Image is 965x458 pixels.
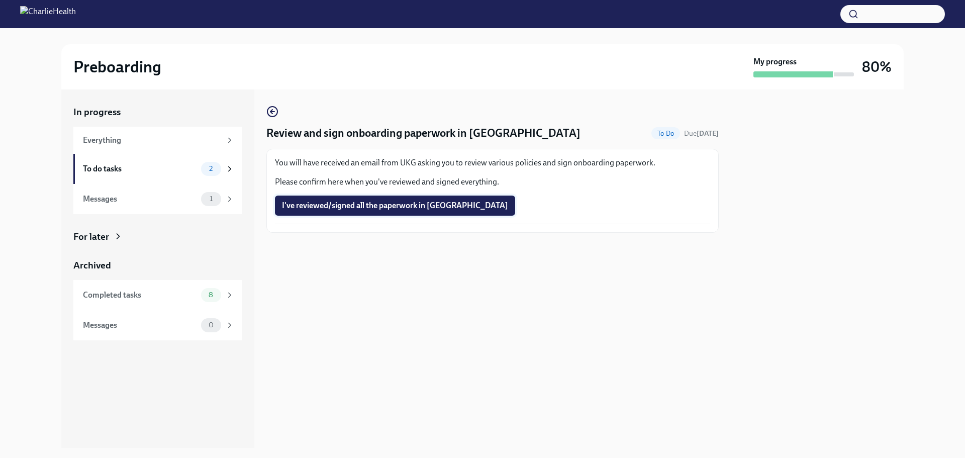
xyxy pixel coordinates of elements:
[73,280,242,310] a: Completed tasks8
[684,129,719,138] span: October 10th, 2025 09:00
[697,129,719,138] strong: [DATE]
[203,291,219,299] span: 8
[275,157,710,168] p: You will have received an email from UKG asking you to review various policies and sign onboardin...
[83,290,197,301] div: Completed tasks
[862,58,892,76] h3: 80%
[73,154,242,184] a: To do tasks2
[83,320,197,331] div: Messages
[73,259,242,272] a: Archived
[73,57,161,77] h2: Preboarding
[83,163,197,174] div: To do tasks
[684,129,719,138] span: Due
[282,201,508,211] span: I've reviewed/signed all the paperwork in [GEOGRAPHIC_DATA]
[753,56,797,67] strong: My progress
[83,135,221,146] div: Everything
[203,321,220,329] span: 0
[73,230,242,243] a: For later
[73,127,242,154] a: Everything
[73,184,242,214] a: Messages1
[275,196,515,216] button: I've reviewed/signed all the paperwork in [GEOGRAPHIC_DATA]
[266,126,581,141] h4: Review and sign onboarding paperwork in [GEOGRAPHIC_DATA]
[73,106,242,119] a: In progress
[204,195,219,203] span: 1
[73,310,242,340] a: Messages0
[203,165,219,172] span: 2
[83,194,197,205] div: Messages
[651,130,680,137] span: To Do
[73,230,109,243] div: For later
[275,176,710,188] p: Please confirm here when you've reviewed and signed everything.
[20,6,76,22] img: CharlieHealth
